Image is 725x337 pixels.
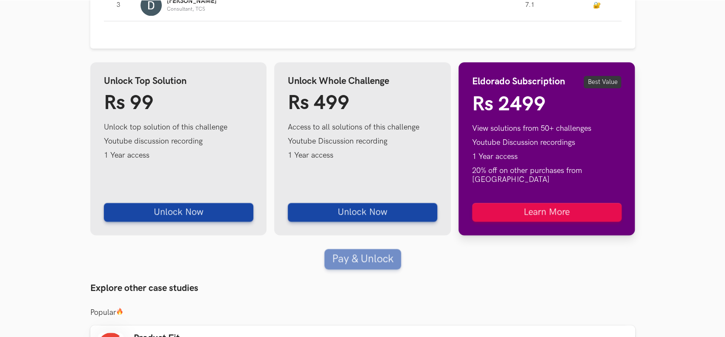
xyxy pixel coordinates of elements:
span: Best Value [584,76,621,88]
span: Rs 499 [288,91,350,115]
button: Unlock Now [104,203,253,222]
li: 1 Year access [472,152,622,161]
button: Pay & Unlock [324,249,401,269]
button: Unlock Now [288,203,437,222]
li: 1 Year access [288,151,437,160]
a: Learn More [472,203,622,222]
span: Rs 99 [104,91,154,115]
li: View solutions from 50+ challenges [472,124,622,133]
h4: Unlock Whole Challenge [288,76,437,87]
h4: Eldorado Subscription [472,76,565,87]
h3: Explore other case studies [90,283,635,294]
li: Unlock top solution of this challenge [104,123,253,132]
li: Youtube Discussion recording [288,137,437,146]
a: 🔐 [593,2,601,9]
li: 1 Year access [104,151,253,160]
img: 🔥 [116,308,123,315]
h4: Unlock Top Solution [104,76,253,87]
h3: Popular [90,308,635,317]
li: Access to all solutions of this challenge [288,123,437,132]
li: Youtube Discussion recordings [472,138,622,147]
p: Consultant, TCS [167,6,217,12]
li: 20% off on other purchases from [GEOGRAPHIC_DATA] [472,166,622,184]
span: Rs 2499 [472,92,546,116]
li: Youtube discussion recording [104,137,253,146]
